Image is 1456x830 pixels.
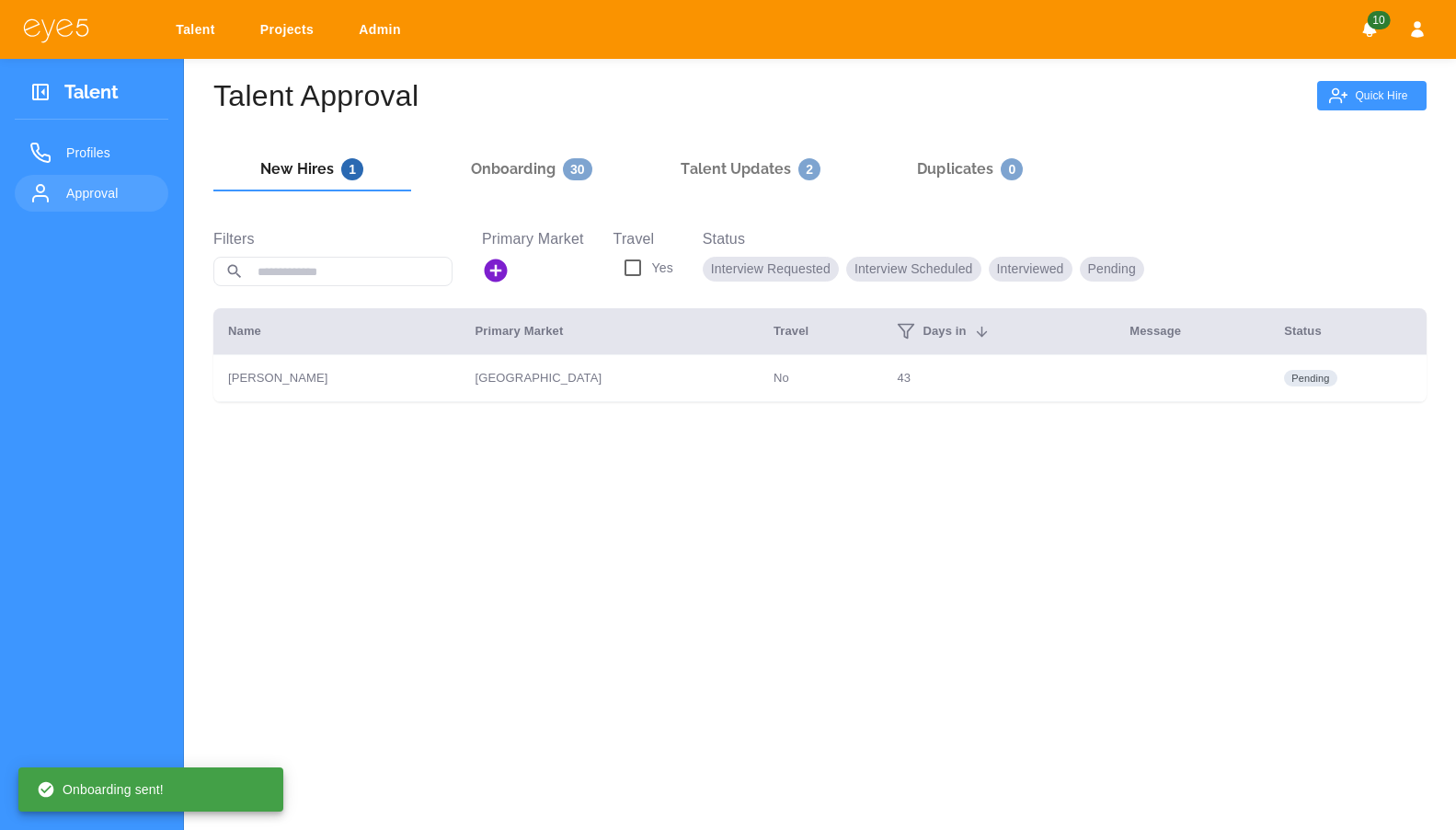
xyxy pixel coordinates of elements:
a: Approval [15,175,168,212]
a: Talent [164,13,234,47]
th: Travel [759,308,883,355]
div: Onboarding sent! [37,773,164,806]
td: 43 [882,355,1115,402]
img: eye5 [22,17,90,43]
h6: New Hires [260,158,363,180]
p: interview scheduled [846,257,981,282]
span: pending [1284,371,1336,386]
p: Talent Approval [213,81,418,110]
a: Projects [248,13,332,47]
span: 2 [798,158,820,180]
span: 30 [563,158,592,180]
button: Quick Hire [1317,81,1427,110]
span: 1 [341,158,363,180]
span: 10 [1367,11,1390,29]
a: Profiles [15,134,168,171]
span: Days in [923,323,966,340]
th: Message [1115,308,1269,355]
p: Quick Hire [1355,90,1407,101]
span: Approval [66,182,154,204]
p: interview requested [703,257,839,282]
label: Travel [613,228,673,249]
span: 0 [1001,158,1023,180]
p: [PERSON_NAME] [228,369,446,387]
button: Notifications [1353,13,1386,46]
h6: Duplicates [917,158,1023,180]
p: Yes [652,259,673,278]
p: pending [1080,257,1144,282]
th: Primary Market [461,308,759,355]
h6: Talent Updates [681,158,820,180]
th: Name [213,308,461,355]
td: [GEOGRAPHIC_DATA] [461,355,759,402]
label: Status [703,228,1144,249]
span: Profiles [66,142,154,164]
label: Filters [213,228,453,249]
th: Status [1269,308,1427,355]
h3: Talent [64,81,119,110]
a: Admin [347,13,419,47]
h6: Onboarding [471,158,592,180]
p: interviewed [989,257,1072,282]
label: Primary Market [482,228,584,249]
td: No [759,355,883,402]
